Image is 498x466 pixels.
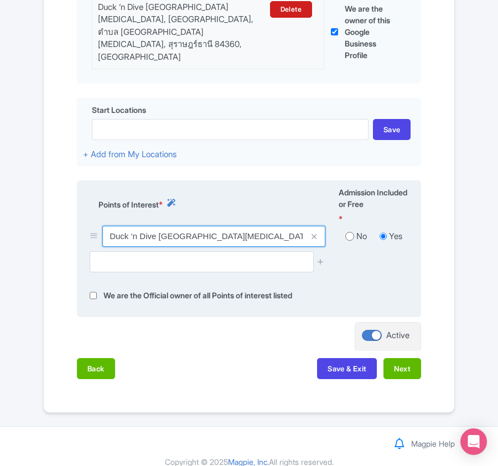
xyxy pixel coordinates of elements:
[98,1,263,64] div: Duck ‘n Dive [GEOGRAPHIC_DATA][MEDICAL_DATA], [GEOGRAPHIC_DATA], ตำบล [GEOGRAPHIC_DATA][MEDICAL_D...
[98,199,159,210] span: Points of Interest
[339,187,408,210] span: Admission Included or Free
[92,104,146,116] span: Start Locations
[345,3,396,61] label: We are the owner of this Google Business Profile
[383,358,421,379] button: Next
[77,358,115,379] button: Back
[411,439,455,448] a: Magpie Help
[460,428,487,455] div: Open Intercom Messenger
[356,230,367,243] label: No
[386,329,409,342] div: Active
[389,230,402,243] label: Yes
[83,149,177,159] a: + Add from My Locations
[270,1,312,18] a: Delete
[373,119,411,140] div: Save
[103,289,292,302] label: We are the Official owner of all Points of interest listed
[317,358,377,379] button: Save & Exit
